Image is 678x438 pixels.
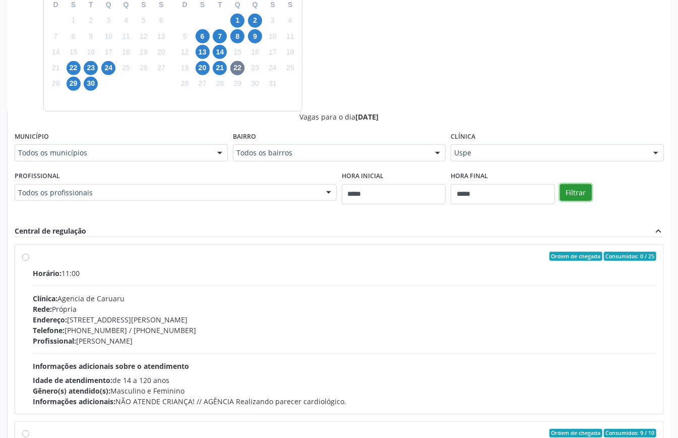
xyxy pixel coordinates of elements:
[33,294,57,303] span: Clínica:
[33,268,656,279] div: 11:00
[196,61,210,75] span: segunda-feira, 20 de outubro de 2025
[196,77,210,91] span: segunda-feira, 27 de outubro de 2025
[137,45,151,59] span: sexta-feira, 19 de setembro de 2025
[33,304,52,314] span: Rede:
[233,129,256,145] label: Bairro
[33,293,656,304] div: Agencia de Caruaru
[33,375,112,385] span: Idade de atendimento:
[266,77,280,91] span: sexta-feira, 31 de outubro de 2025
[213,77,227,91] span: terça-feira, 28 de outubro de 2025
[101,14,115,28] span: quarta-feira, 3 de setembro de 2025
[604,252,656,261] span: Consumidos: 0 / 25
[84,77,98,91] span: terça-feira, 30 de setembro de 2025
[248,61,262,75] span: quinta-feira, 23 de outubro de 2025
[178,61,192,75] span: domingo, 19 de outubro de 2025
[154,45,168,59] span: sábado, 20 de setembro de 2025
[67,29,81,43] span: segunda-feira, 8 de setembro de 2025
[196,45,210,59] span: segunda-feira, 13 de outubro de 2025
[266,61,280,75] span: sexta-feira, 24 de outubro de 2025
[33,336,76,346] span: Profissional:
[15,169,60,184] label: Profissional
[67,45,81,59] span: segunda-feira, 15 de setembro de 2025
[84,14,98,28] span: terça-feira, 2 de setembro de 2025
[137,14,151,28] span: sexta-feira, 5 de setembro de 2025
[119,29,133,43] span: quinta-feira, 11 de setembro de 2025
[454,148,643,158] span: Uspe
[84,29,98,43] span: terça-feira, 9 de setembro de 2025
[178,45,192,59] span: domingo, 12 de outubro de 2025
[196,29,210,43] span: segunda-feira, 6 de outubro de 2025
[67,61,81,75] span: segunda-feira, 22 de setembro de 2025
[248,14,262,28] span: quinta-feira, 2 de outubro de 2025
[248,45,262,59] span: quinta-feira, 16 de outubro de 2025
[18,188,316,198] span: Todos os profissionais
[101,61,115,75] span: quarta-feira, 24 de setembro de 2025
[283,45,297,59] span: sábado, 18 de outubro de 2025
[33,361,189,371] span: Informações adicionais sobre o atendimento
[549,252,602,261] span: Ordem de chegada
[33,268,61,278] span: Horário:
[33,397,115,406] span: Informações adicionais:
[230,45,244,59] span: quarta-feira, 15 de outubro de 2025
[33,375,656,386] div: de 14 a 120 anos
[137,29,151,43] span: sexta-feira, 12 de setembro de 2025
[213,29,227,43] span: terça-feira, 7 de outubro de 2025
[230,29,244,43] span: quarta-feira, 8 de outubro de 2025
[119,45,133,59] span: quinta-feira, 18 de setembro de 2025
[154,29,168,43] span: sábado, 13 de setembro de 2025
[101,45,115,59] span: quarta-feira, 17 de setembro de 2025
[213,45,227,59] span: terça-feira, 14 de outubro de 2025
[178,29,192,43] span: domingo, 5 de outubro de 2025
[283,61,297,75] span: sábado, 25 de outubro de 2025
[283,14,297,28] span: sábado, 4 de outubro de 2025
[604,429,656,438] span: Consumidos: 9 / 10
[101,29,115,43] span: quarta-feira, 10 de setembro de 2025
[213,61,227,75] span: terça-feira, 21 de outubro de 2025
[342,169,384,184] label: Hora inicial
[248,29,262,43] span: quinta-feira, 9 de outubro de 2025
[154,14,168,28] span: sábado, 6 de setembro de 2025
[33,336,656,346] div: [PERSON_NAME]
[15,129,49,145] label: Município
[33,386,656,396] div: Masculino e Feminino
[67,14,81,28] span: segunda-feira, 1 de setembro de 2025
[49,77,63,91] span: domingo, 28 de setembro de 2025
[15,226,86,237] div: Central de regulação
[49,45,63,59] span: domingo, 14 de setembro de 2025
[67,77,81,91] span: segunda-feira, 29 de setembro de 2025
[33,386,110,396] span: Gênero(s) atendido(s):
[283,29,297,43] span: sábado, 11 de outubro de 2025
[33,304,656,314] div: Própria
[266,14,280,28] span: sexta-feira, 3 de outubro de 2025
[451,129,475,145] label: Clínica
[119,61,133,75] span: quinta-feira, 25 de setembro de 2025
[236,148,425,158] span: Todos os bairros
[33,314,656,325] div: [STREET_ADDRESS][PERSON_NAME]
[248,77,262,91] span: quinta-feira, 30 de outubro de 2025
[560,184,592,201] button: Filtrar
[18,148,207,158] span: Todos os municípios
[451,169,488,184] label: Hora final
[178,77,192,91] span: domingo, 26 de outubro de 2025
[230,77,244,91] span: quarta-feira, 29 de outubro de 2025
[230,14,244,28] span: quarta-feira, 1 de outubro de 2025
[33,315,67,324] span: Endereço:
[84,61,98,75] span: terça-feira, 23 de setembro de 2025
[33,325,656,336] div: [PHONE_NUMBER] / [PHONE_NUMBER]
[549,429,602,438] span: Ordem de chegada
[119,14,133,28] span: quinta-feira, 4 de setembro de 2025
[653,226,664,237] i: expand_less
[154,61,168,75] span: sábado, 27 de setembro de 2025
[49,61,63,75] span: domingo, 21 de setembro de 2025
[33,325,65,335] span: Telefone:
[33,396,656,407] div: NÃO ATENDE CRIANÇA! // AGÊNCIA Realizando parecer cardiológico.
[137,61,151,75] span: sexta-feira, 26 de setembro de 2025
[49,29,63,43] span: domingo, 7 de setembro de 2025
[15,112,664,122] div: Vagas para o dia
[266,29,280,43] span: sexta-feira, 10 de outubro de 2025
[356,112,379,122] span: [DATE]
[266,45,280,59] span: sexta-feira, 17 de outubro de 2025
[230,61,244,75] span: quarta-feira, 22 de outubro de 2025
[84,45,98,59] span: terça-feira, 16 de setembro de 2025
